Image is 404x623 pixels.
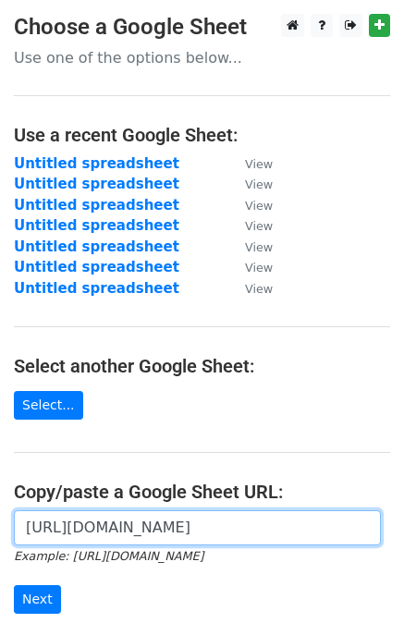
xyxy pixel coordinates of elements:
a: Untitled spreadsheet [14,238,179,255]
a: View [226,280,273,297]
a: Untitled spreadsheet [14,155,179,172]
a: View [226,197,273,214]
a: View [226,259,273,275]
small: Example: [URL][DOMAIN_NAME] [14,549,203,563]
h4: Select another Google Sheet: [14,355,390,377]
a: View [226,238,273,255]
iframe: Chat Widget [312,534,404,623]
a: View [226,217,273,234]
h4: Use a recent Google Sheet: [14,124,390,146]
input: Paste your Google Sheet URL here [14,510,381,545]
small: View [245,199,273,213]
a: Select... [14,391,83,420]
small: View [245,282,273,296]
a: Untitled spreadsheet [14,280,179,297]
h3: Choose a Google Sheet [14,14,390,41]
small: View [245,177,273,191]
a: Untitled spreadsheet [14,217,179,234]
p: Use one of the options below... [14,48,390,67]
a: View [226,176,273,192]
small: View [245,240,273,254]
small: View [245,261,273,275]
a: Untitled spreadsheet [14,176,179,192]
small: View [245,219,273,233]
input: Next [14,585,61,614]
h4: Copy/paste a Google Sheet URL: [14,481,390,503]
a: Untitled spreadsheet [14,259,179,275]
a: Untitled spreadsheet [14,197,179,214]
a: View [226,155,273,172]
small: View [245,157,273,171]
